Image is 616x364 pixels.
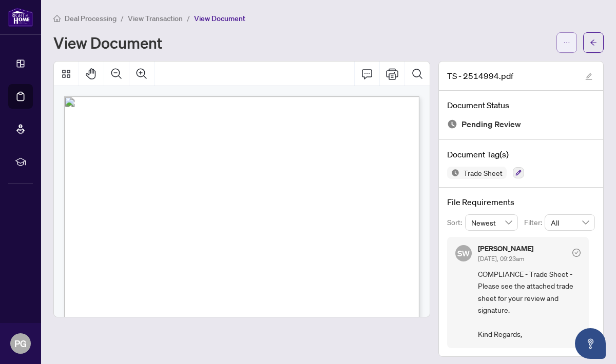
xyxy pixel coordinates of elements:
[471,215,512,230] span: Newest
[187,12,190,24] li: /
[447,119,457,129] img: Document Status
[447,70,513,82] span: TS - 2514994.pdf
[585,73,592,80] span: edit
[459,169,507,176] span: Trade Sheet
[572,249,581,257] span: check-circle
[447,99,595,111] h4: Document Status
[8,8,33,27] img: logo
[478,255,524,262] span: [DATE], 09:23am
[194,14,245,23] span: View Document
[447,217,465,228] p: Sort:
[457,247,470,259] span: SW
[53,34,162,51] h1: View Document
[128,14,183,23] span: View Transaction
[447,196,595,208] h4: File Requirements
[461,117,521,131] span: Pending Review
[121,12,124,24] li: /
[14,336,27,351] span: PG
[447,167,459,179] img: Status Icon
[65,14,117,23] span: Deal Processing
[447,148,595,160] h4: Document Tag(s)
[478,268,581,340] span: COMPLIANCE - Trade Sheet - Please see the attached trade sheet for your review and signature. Kin...
[524,217,545,228] p: Filter:
[53,15,61,22] span: home
[551,215,589,230] span: All
[478,245,533,252] h5: [PERSON_NAME]
[563,39,570,46] span: ellipsis
[575,328,606,359] button: Open asap
[590,39,597,46] span: arrow-left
